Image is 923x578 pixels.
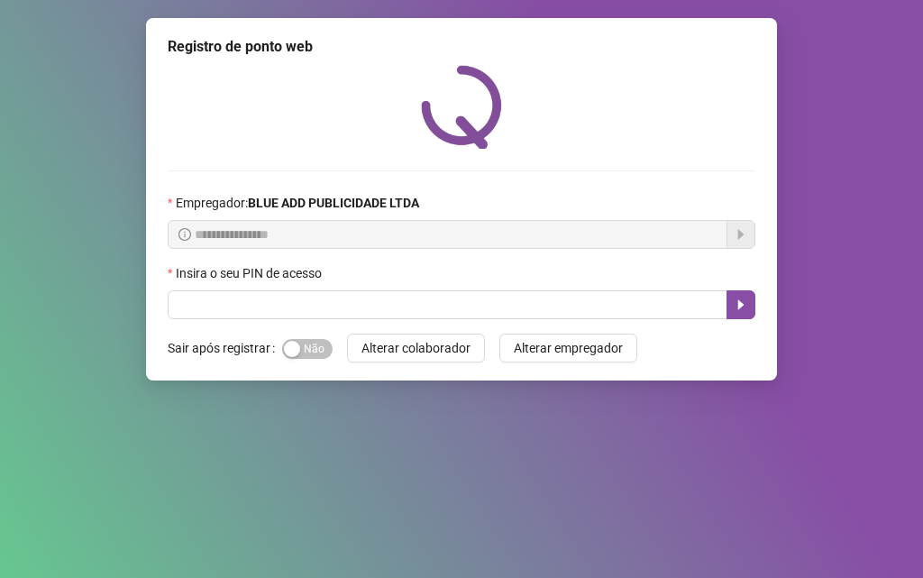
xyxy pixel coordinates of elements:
span: Alterar empregador [514,338,623,358]
span: Empregador : [176,193,419,213]
label: Sair após registrar [168,334,282,362]
span: info-circle [178,228,191,241]
span: caret-right [734,298,748,312]
strong: BLUE ADD PUBLICIDADE LTDA [248,196,419,210]
label: Insira o seu PIN de acesso [168,263,334,283]
button: Alterar empregador [499,334,637,362]
div: Registro de ponto web [168,36,755,58]
span: Alterar colaborador [361,338,471,358]
img: QRPoint [421,65,502,149]
button: Alterar colaborador [347,334,485,362]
